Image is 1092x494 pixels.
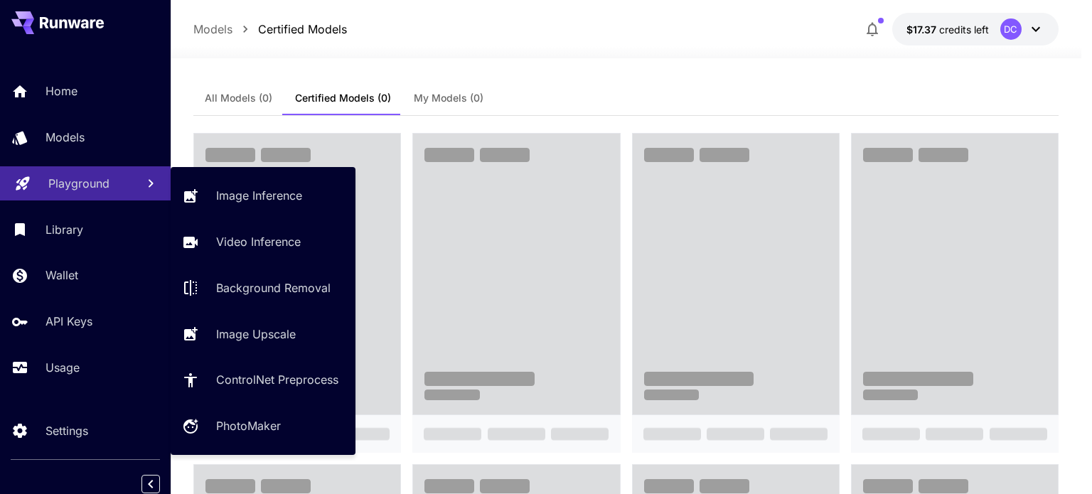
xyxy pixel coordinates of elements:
[171,316,355,351] a: Image Upscale
[216,279,331,296] p: Background Removal
[45,129,85,146] p: Models
[45,221,83,238] p: Library
[414,92,483,104] span: My Models (0)
[45,82,77,100] p: Home
[45,359,80,376] p: Usage
[216,326,296,343] p: Image Upscale
[205,92,272,104] span: All Models (0)
[171,271,355,306] a: Background Removal
[295,92,391,104] span: Certified Models (0)
[892,13,1059,45] button: $17.37421
[45,313,92,330] p: API Keys
[193,21,347,38] nav: breadcrumb
[216,187,302,204] p: Image Inference
[906,23,939,36] span: $17.37
[216,371,338,388] p: ControlNet Preprocess
[193,21,232,38] p: Models
[906,22,989,37] div: $17.37421
[171,225,355,259] a: Video Inference
[141,475,160,493] button: Collapse sidebar
[45,267,78,284] p: Wallet
[171,363,355,397] a: ControlNet Preprocess
[216,417,281,434] p: PhotoMaker
[171,178,355,213] a: Image Inference
[171,409,355,444] a: PhotoMaker
[939,23,989,36] span: credits left
[216,233,301,250] p: Video Inference
[1000,18,1022,40] div: DC
[258,21,347,38] p: Certified Models
[45,422,88,439] p: Settings
[48,175,109,192] p: Playground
